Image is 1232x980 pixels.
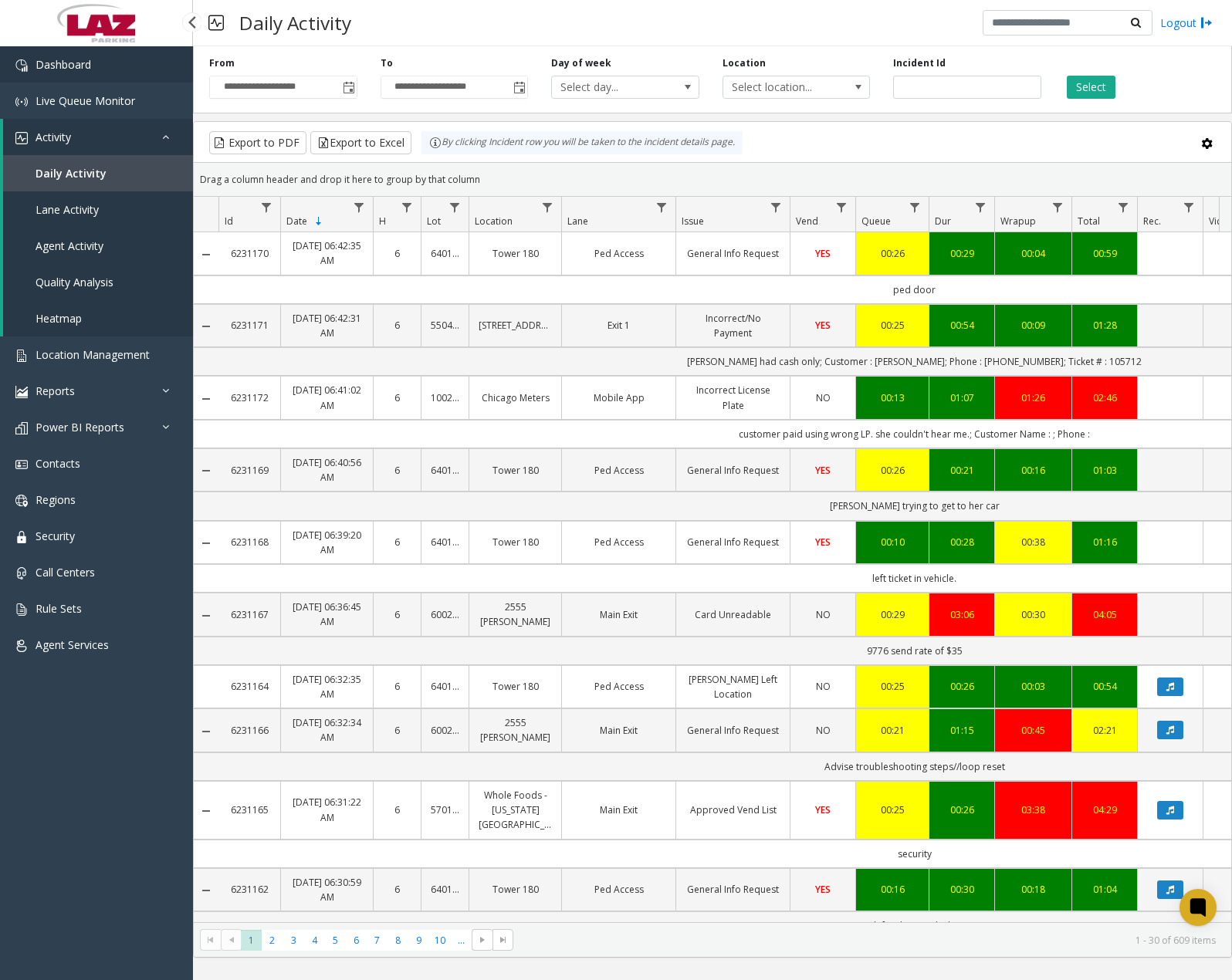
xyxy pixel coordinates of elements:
[379,215,386,228] span: H
[723,76,841,98] span: Select location...
[1081,318,1128,333] a: 01:28
[36,202,99,217] span: Lane Activity
[865,803,919,817] a: 00:25
[383,318,411,333] a: 6
[397,197,418,218] a: H Filter Menu
[262,930,283,951] span: Page 2
[865,318,919,333] a: 00:25
[865,723,919,738] div: 00:21
[15,386,28,398] img: 'icon'
[36,492,76,507] span: Regions
[939,607,985,622] div: 03:06
[939,463,985,478] a: 00:21
[209,131,306,154] button: Export to PDF
[36,130,71,144] span: Activity
[800,882,846,897] a: YES
[1081,803,1128,817] a: 04:29
[1004,679,1062,694] a: 00:03
[1143,215,1161,228] span: Rec.
[3,119,193,155] a: Activity
[800,246,846,261] a: YES
[325,930,346,951] span: Page 5
[472,929,492,951] span: Go to the next page
[831,197,852,218] a: Vend Filter Menu
[1004,246,1062,261] a: 00:04
[36,637,109,652] span: Agent Services
[346,930,367,951] span: Page 6
[383,882,411,897] a: 6
[1081,723,1128,738] a: 02:21
[15,422,28,434] img: 'icon'
[15,132,28,144] img: 'icon'
[36,311,82,326] span: Heatmap
[939,679,985,694] a: 00:26
[939,318,985,333] a: 00:54
[1004,390,1062,405] a: 01:26
[939,535,985,549] a: 00:28
[1067,76,1115,99] button: Select
[815,319,831,332] span: YES
[383,390,411,405] a: 6
[723,56,766,70] label: Location
[893,56,946,70] label: Incident Id
[865,463,919,478] a: 00:26
[290,455,364,485] a: [DATE] 06:40:56 AM
[1081,390,1128,405] a: 02:46
[800,535,846,549] a: YES
[652,197,672,218] a: Lane Filter Menu
[476,934,489,946] span: Go to the next page
[571,607,666,622] a: Main Exit
[935,215,951,228] span: Dur
[15,59,28,72] img: 'icon'
[241,930,262,951] span: Page 1
[194,805,218,817] a: Collapse Details
[228,390,271,405] a: 6231172
[1179,197,1200,218] a: Rec. Filter Menu
[1081,535,1128,549] a: 01:16
[552,76,669,98] span: Select day...
[430,930,451,951] span: Page 10
[939,723,985,738] a: 01:15
[36,57,91,72] span: Dashboard
[1004,318,1062,333] a: 00:09
[479,390,552,405] a: Chicago Meters
[571,246,666,261] a: Ped Access
[685,803,780,817] a: Approved Vend List
[479,246,552,261] a: Tower 180
[571,535,666,549] a: Ped Access
[865,607,919,622] a: 00:29
[310,131,411,154] button: Export to Excel
[1081,679,1128,694] div: 00:54
[383,607,411,622] a: 6
[228,723,271,738] a: 6231166
[571,318,666,333] a: Exit 1
[1004,882,1062,897] a: 00:18
[865,390,919,405] div: 00:13
[304,930,325,951] span: Page 4
[3,155,193,191] a: Daily Activity
[1004,803,1062,817] a: 03:38
[290,875,364,904] a: [DATE] 06:30:59 AM
[290,528,364,557] a: [DATE] 06:39:20 AM
[15,96,28,108] img: 'icon'
[228,463,271,478] a: 6231169
[421,131,743,154] div: By clicking Incident row you will be taken to the incident details page.
[571,723,666,738] a: Main Exit
[228,607,271,622] a: 6231167
[36,456,80,471] span: Contacts
[479,600,552,629] a: 2555 [PERSON_NAME]
[865,535,919,549] a: 00:10
[939,882,985,897] div: 00:30
[36,93,135,108] span: Live Queue Monitor
[290,795,364,824] a: [DATE] 06:31:22 AM
[1160,15,1213,31] a: Logout
[815,803,831,816] span: YES
[3,264,193,300] a: Quality Analysis
[15,640,28,652] img: 'icon'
